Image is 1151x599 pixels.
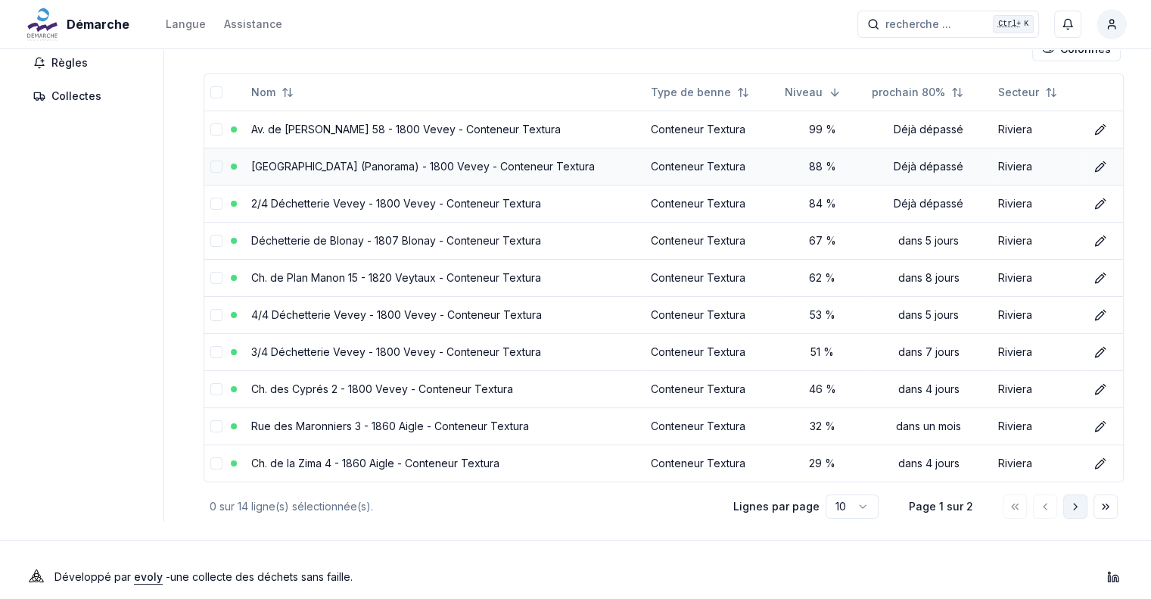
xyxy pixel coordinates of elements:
[872,456,986,471] div: dans 4 jours
[992,333,1082,370] td: Riviera
[210,272,222,284] button: select-row
[785,122,860,137] div: 99 %
[210,309,222,321] button: select-row
[251,271,541,284] a: Ch. de Plan Manon 15 - 1820 Veytaux - Conteneur Textura
[872,122,986,137] div: Déjà dépassé
[776,80,850,105] button: Sorted descending. Click to sort ascending.
[51,55,88,70] span: Règles
[210,457,222,470] button: select-row
[785,159,860,174] div: 88 %
[651,85,731,100] span: Type de benne
[785,382,860,397] div: 46 %
[210,499,709,514] div: 0 sur 14 ligne(s) sélectionnée(s).
[24,15,135,33] a: Démarche
[166,17,206,32] div: Langue
[24,49,154,76] a: Règles
[998,85,1039,100] span: Secteur
[863,80,972,105] button: Not sorted. Click to sort ascending.
[872,382,986,397] div: dans 4 jours
[785,345,860,360] div: 51 %
[992,111,1082,148] td: Riviera
[872,419,986,434] div: dans un mois
[242,80,303,105] button: Not sorted. Click to sort ascending.
[210,161,222,173] button: select-row
[733,499,820,514] p: Lignes par page
[785,419,860,434] div: 32 %
[210,198,222,210] button: select-row
[645,333,779,370] td: Conteneur Textura
[872,85,945,100] span: prochain 80%
[785,307,860,323] div: 53 %
[134,570,163,583] a: evoly
[785,85,823,100] span: Niveau
[992,296,1082,333] td: Riviera
[210,346,222,358] button: select-row
[210,420,222,432] button: select-row
[645,370,779,407] td: Conteneur Textura
[251,382,513,395] a: Ch. des Cyprés 2 - 1800 Vevey - Conteneur Textura
[24,565,48,589] img: Evoly Logo
[785,456,860,471] div: 29 %
[885,17,951,32] span: recherche ...
[251,345,541,358] a: 3/4 Déchetterie Vevey - 1800 Vevey - Conteneur Textura
[645,259,779,296] td: Conteneur Textura
[645,445,779,482] td: Conteneur Textura
[166,15,206,33] button: Langue
[1093,494,1118,519] button: Aller à la dernière page
[67,15,129,33] span: Démarche
[51,89,101,104] span: Collectes
[251,420,529,432] a: Rue des Maronniers 3 - 1860 Aigle - Conteneur Textura
[992,185,1082,222] td: Riviera
[251,457,499,470] a: Ch. de la Zima 4 - 1860 Aigle - Conteneur Textura
[642,80,758,105] button: Not sorted. Click to sort ascending.
[251,308,542,321] a: 4/4 Déchetterie Vevey - 1800 Vevey - Conteneur Textura
[210,235,222,247] button: select-row
[645,407,779,445] td: Conteneur Textura
[251,234,541,247] a: Déchetterie de Blonay - 1807 Blonay - Conteneur Textura
[785,233,860,248] div: 67 %
[992,148,1082,185] td: Riviera
[785,196,860,211] div: 84 %
[645,111,779,148] td: Conteneur Textura
[24,6,61,42] img: Démarche Logo
[992,370,1082,407] td: Riviera
[992,222,1082,259] td: Riviera
[645,148,779,185] td: Conteneur Textura
[251,160,595,173] a: [GEOGRAPHIC_DATA] (Panorama) - 1800 Vevey - Conteneur Textura
[24,83,154,110] a: Collectes
[210,383,222,395] button: select-row
[224,15,282,33] a: Assistance
[992,407,1082,445] td: Riviera
[54,566,353,588] p: Développé par - une collecte des déchets sans faille .
[251,85,275,100] span: Nom
[645,185,779,222] td: Conteneur Textura
[785,270,860,285] div: 62 %
[1063,494,1087,519] button: Aller à la page suivante
[872,196,986,211] div: Déjà dépassé
[989,80,1066,105] button: Not sorted. Click to sort ascending.
[872,270,986,285] div: dans 8 jours
[210,86,222,98] button: select-all
[645,296,779,333] td: Conteneur Textura
[872,345,986,360] div: dans 7 jours
[857,11,1039,38] button: recherche ...Ctrl+K
[210,123,222,136] button: select-row
[251,197,541,210] a: 2/4 Déchetterie Vevey - 1800 Vevey - Conteneur Textura
[1032,37,1121,61] button: Cocher les colonnes
[645,222,779,259] td: Conteneur Textura
[872,159,986,174] div: Déjà dépassé
[251,123,561,136] a: Av. de [PERSON_NAME] 58 - 1800 Vevey - Conteneur Textura
[992,445,1082,482] td: Riviera
[872,233,986,248] div: dans 5 jours
[872,307,986,323] div: dans 5 jours
[903,499,978,514] div: Page 1 sur 2
[992,259,1082,296] td: Riviera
